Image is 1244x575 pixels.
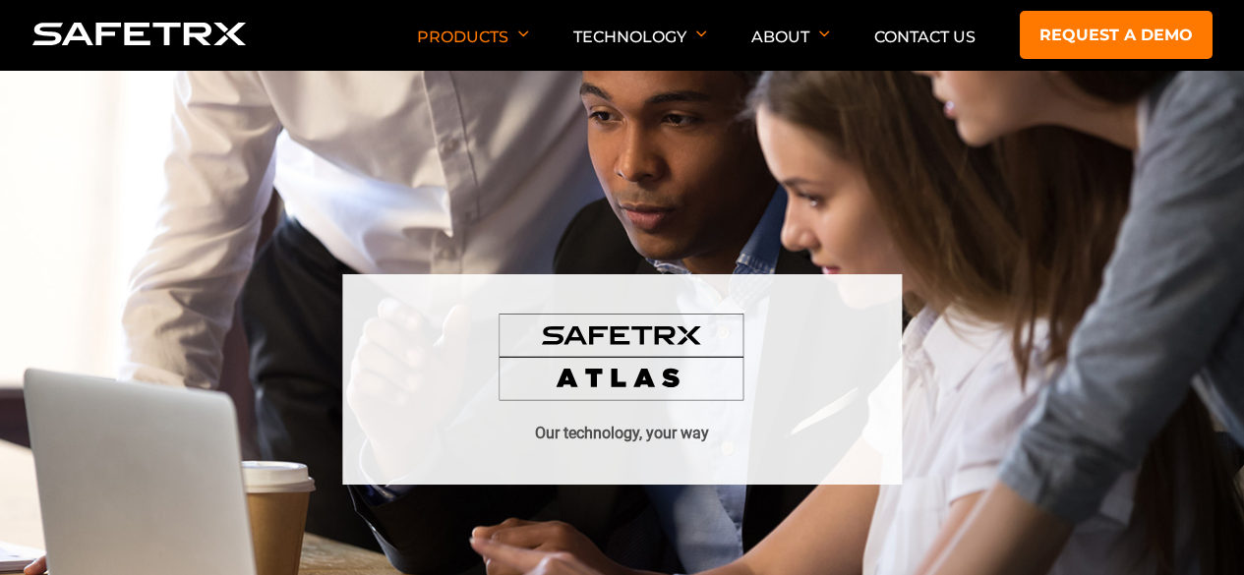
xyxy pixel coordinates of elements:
a: Request a demo [1020,11,1213,59]
img: Logo SafeTrx [32,23,247,45]
h1: Our technology, your way [535,422,709,445]
p: Technology [573,28,707,71]
a: Contact Us [874,28,976,46]
img: Arrow down icon [518,30,529,37]
p: Products [417,28,529,71]
img: Arrow down icon [819,30,830,37]
img: SafeTrx Atlas Logo [500,314,745,402]
p: About [751,28,830,71]
img: Arrow down icon [696,30,707,37]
